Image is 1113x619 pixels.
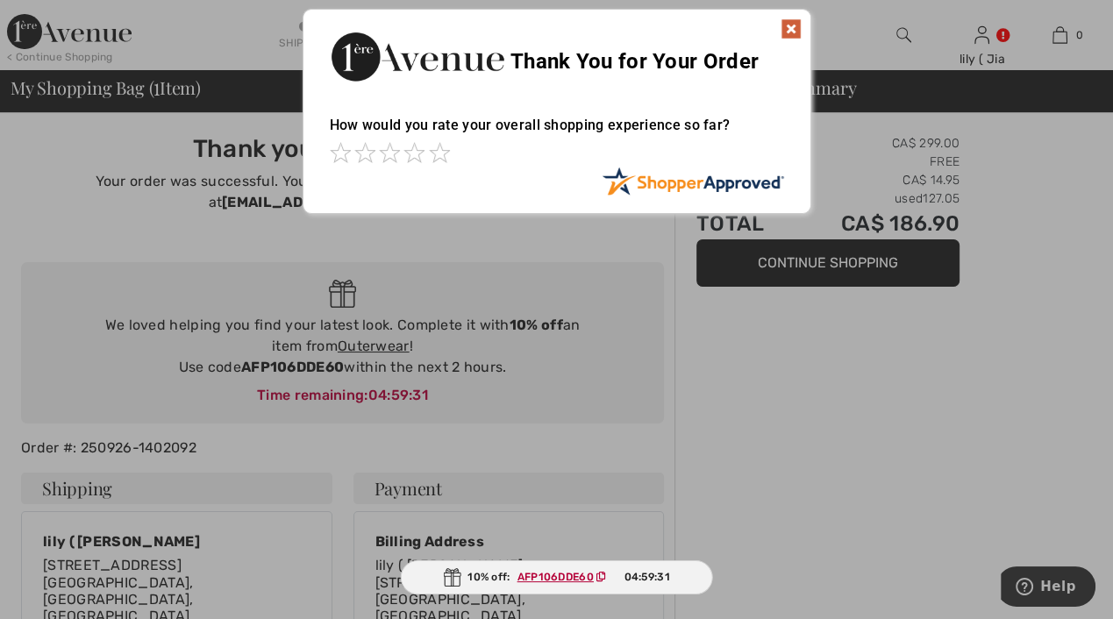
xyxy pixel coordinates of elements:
[517,571,594,583] ins: AFP106DDE60
[400,560,713,594] div: 10% off:
[330,99,784,167] div: How would you rate your overall shopping experience so far?
[624,569,669,585] span: 04:59:31
[39,12,75,28] span: Help
[510,49,759,74] span: Thank You for Your Order
[781,18,802,39] img: x
[443,568,460,587] img: Gift.svg
[330,27,505,86] img: Thank You for Your Order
